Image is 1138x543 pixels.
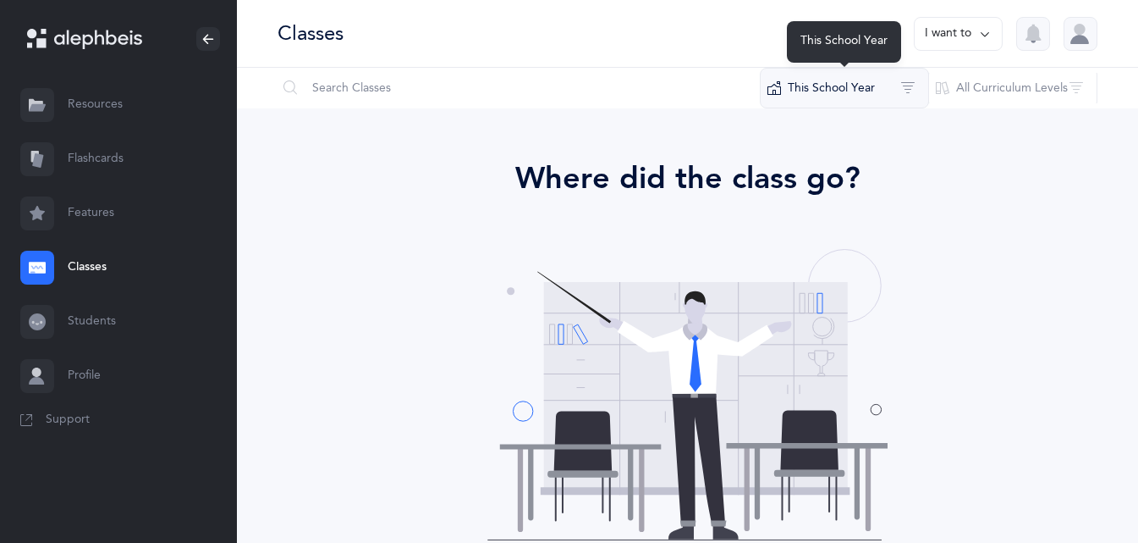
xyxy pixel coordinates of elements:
button: I want to [914,17,1003,51]
button: All Curriculum Levels [928,68,1097,108]
span: Support [46,412,90,429]
div: Classes [278,19,344,47]
div: This School Year [787,21,901,63]
button: This School Year [760,68,929,108]
input: Search Classes [277,68,761,108]
div: Where did the class go? [284,156,1091,202]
